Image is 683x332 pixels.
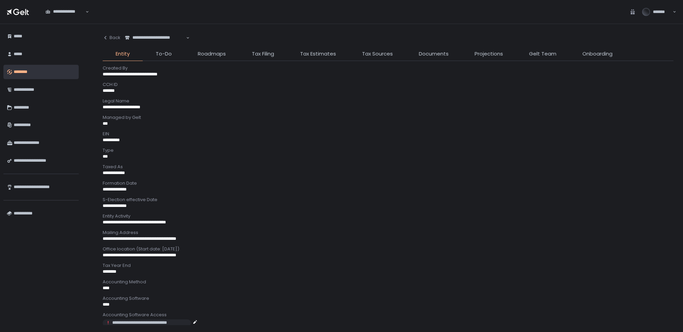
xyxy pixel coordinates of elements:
[103,65,673,71] div: Created By
[156,50,172,58] span: To-Do
[103,230,673,236] div: Mailing Address
[103,147,673,153] div: Type
[419,50,449,58] span: Documents
[529,50,556,58] span: Gelt Team
[103,164,673,170] div: Taxed As
[103,213,673,219] div: Entity Activity
[103,180,673,186] div: Formation Date
[41,5,89,19] div: Search for option
[46,15,85,22] input: Search for option
[103,131,673,137] div: EIN
[103,312,673,318] div: Accounting Software Access
[116,50,130,58] span: Entity
[103,35,120,41] div: Back
[475,50,503,58] span: Projections
[103,31,120,45] button: Back
[362,50,393,58] span: Tax Sources
[103,246,673,252] div: Office location (Start date: [DATE])
[300,50,336,58] span: Tax Estimates
[198,50,226,58] span: Roadmaps
[120,31,190,45] div: Search for option
[252,50,274,58] span: Tax Filing
[103,114,673,121] div: Managed by Gelt
[582,50,613,58] span: Onboarding
[103,98,673,104] div: Legal Name
[125,41,185,48] input: Search for option
[103,279,673,285] div: Accounting Method
[103,82,673,88] div: CCH ID
[103,262,673,269] div: Tax Year End
[103,295,673,302] div: Accounting Software
[103,197,673,203] div: S-Election effective Date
